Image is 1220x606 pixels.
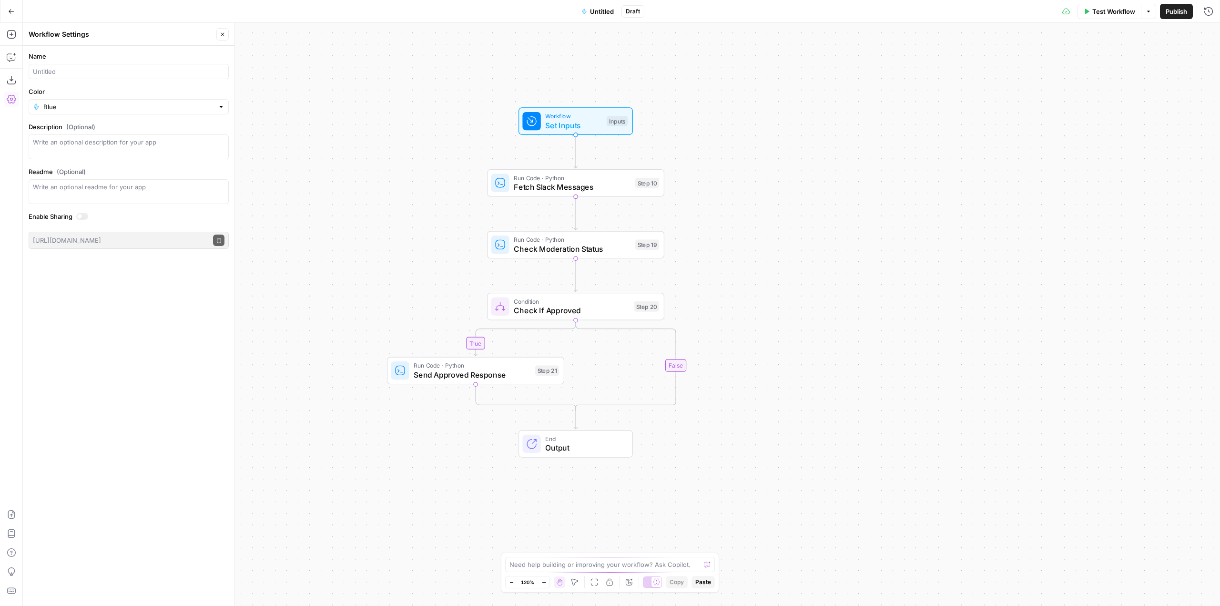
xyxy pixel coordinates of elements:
[626,7,640,16] span: Draft
[1166,7,1187,16] span: Publish
[1160,4,1193,19] button: Publish
[29,122,229,132] label: Description
[414,361,530,370] span: Run Code · Python
[634,301,659,312] div: Step 20
[576,4,620,19] button: Untitled
[29,30,213,39] div: Workflow Settings
[514,297,629,306] span: Condition
[590,7,614,16] span: Untitled
[545,120,602,131] span: Set Inputs
[545,434,623,443] span: End
[487,169,664,197] div: Run Code · PythonFetch Slack MessagesStep 10
[574,135,577,168] g: Edge from start to step_10
[29,167,229,176] label: Readme
[545,112,602,121] span: Workflow
[57,167,86,176] span: (Optional)
[514,181,630,193] span: Fetch Slack Messages
[1092,7,1135,16] span: Test Workflow
[474,320,576,356] g: Edge from step_20 to step_21
[29,51,229,61] label: Name
[514,235,630,244] span: Run Code · Python
[514,305,629,316] span: Check If Approved
[487,107,664,135] div: WorkflowSet InputsInputs
[574,258,577,292] g: Edge from step_19 to step_20
[535,366,559,376] div: Step 21
[487,231,664,259] div: Run Code · PythonCheck Moderation StatusStep 19
[487,293,664,320] div: ConditionCheck If ApprovedStep 20
[514,173,630,182] span: Run Code · Python
[574,197,577,230] g: Edge from step_10 to step_19
[476,384,576,411] g: Edge from step_21 to step_20-conditional-end
[635,178,659,188] div: Step 10
[387,357,564,385] div: Run Code · PythonSend Approved ResponseStep 21
[29,212,229,221] label: Enable Sharing
[545,442,623,453] span: Output
[691,576,715,588] button: Paste
[576,320,676,411] g: Edge from step_20 to step_20-conditional-end
[607,116,628,126] div: Inputs
[1078,4,1141,19] button: Test Workflow
[695,578,711,586] span: Paste
[414,369,530,380] span: Send Approved Response
[670,578,684,586] span: Copy
[666,576,688,588] button: Copy
[635,240,659,250] div: Step 19
[487,430,664,458] div: EndOutput
[521,578,534,586] span: 120%
[29,87,229,96] label: Color
[43,102,214,112] input: Blue
[33,67,224,76] input: Untitled
[514,243,630,255] span: Check Moderation Status
[66,122,95,132] span: (Optional)
[574,408,577,429] g: Edge from step_20-conditional-end to end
